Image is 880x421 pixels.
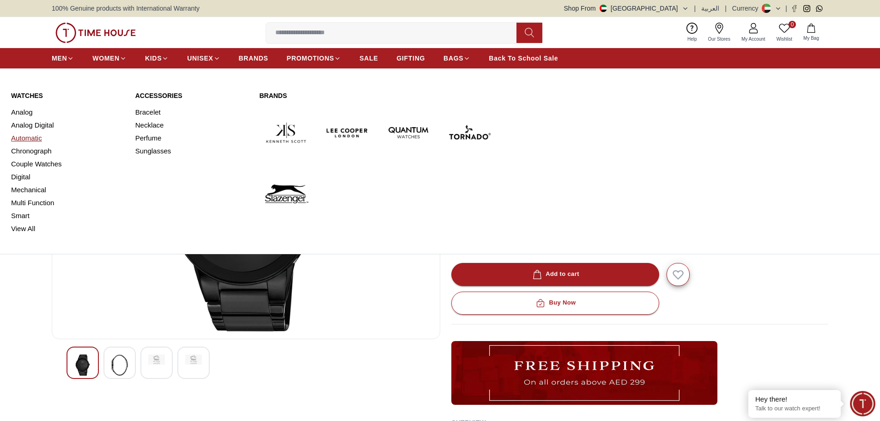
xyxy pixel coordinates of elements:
[755,395,834,404] div: Hey there!
[187,54,213,63] span: UNISEX
[738,36,769,43] span: My Account
[800,35,823,42] span: My Bag
[11,145,124,158] a: Chronograph
[135,106,249,119] a: Bracelet
[785,4,787,13] span: |
[850,391,875,416] div: Chat Widget
[451,292,659,315] button: Buy Now
[816,5,823,12] a: Whatsapp
[52,50,74,67] a: MEN
[145,50,169,67] a: KIDS
[803,5,810,12] a: Instagram
[11,196,124,209] a: Multi Function
[187,50,220,67] a: UNISEX
[239,50,268,67] a: BRANDS
[443,50,470,67] a: BAGS
[791,5,798,12] a: Facebook
[239,54,268,63] span: BRANDS
[773,36,796,43] span: Wishlist
[74,354,91,376] img: ECO-DRIVE MEN - AU1065-58E
[443,54,463,63] span: BAGS
[11,222,124,235] a: View All
[789,21,796,28] span: 0
[725,4,727,13] span: |
[259,167,313,220] img: Slazenger
[489,50,558,67] a: Back To School Sale
[382,106,435,159] img: Quantum
[704,36,734,43] span: Our Stores
[684,36,701,43] span: Help
[145,54,162,63] span: KIDS
[148,354,165,365] img: ECO-DRIVE MEN - AU1065-58E
[135,119,249,132] a: Necklace
[92,50,127,67] a: WOMEN
[396,50,425,67] a: GIFTING
[798,22,825,43] button: My Bag
[11,183,124,196] a: Mechanical
[52,4,200,13] span: 100% Genuine products with International Warranty
[534,298,576,308] div: Buy Now
[135,132,249,145] a: Perfume
[701,4,719,13] button: العربية
[287,54,334,63] span: PROMOTIONS
[451,341,717,405] img: ...
[11,132,124,145] a: Automatic
[600,5,607,12] img: United Arab Emirates
[11,158,124,171] a: Couple Watches
[287,50,341,67] a: PROMOTIONS
[564,4,689,13] button: Shop From[GEOGRAPHIC_DATA]
[185,354,202,365] img: ECO-DRIVE MEN - AU1065-58E
[321,106,374,159] img: Lee Cooper
[682,21,703,44] a: Help
[489,54,558,63] span: Back To School Sale
[111,354,128,376] img: ECO-DRIVE MEN - AU1065-58E
[55,23,136,43] img: ...
[259,91,496,100] a: Brands
[359,54,378,63] span: SALE
[396,54,425,63] span: GIFTING
[135,91,249,100] a: Accessories
[694,4,696,13] span: |
[732,4,762,13] div: Currency
[11,171,124,183] a: Digital
[359,50,378,67] a: SALE
[52,54,67,63] span: MEN
[11,209,124,222] a: Smart
[11,119,124,132] a: Analog Digital
[755,405,834,413] p: Talk to our watch expert!
[703,21,736,44] a: Our Stores
[451,263,659,286] button: Add to cart
[92,54,120,63] span: WOMEN
[531,269,579,280] div: Add to cart
[11,106,124,119] a: Analog
[443,106,496,159] img: Tornado
[771,21,798,44] a: 0Wishlist
[135,145,249,158] a: Sunglasses
[11,91,124,100] a: Watches
[259,106,313,159] img: Kenneth Scott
